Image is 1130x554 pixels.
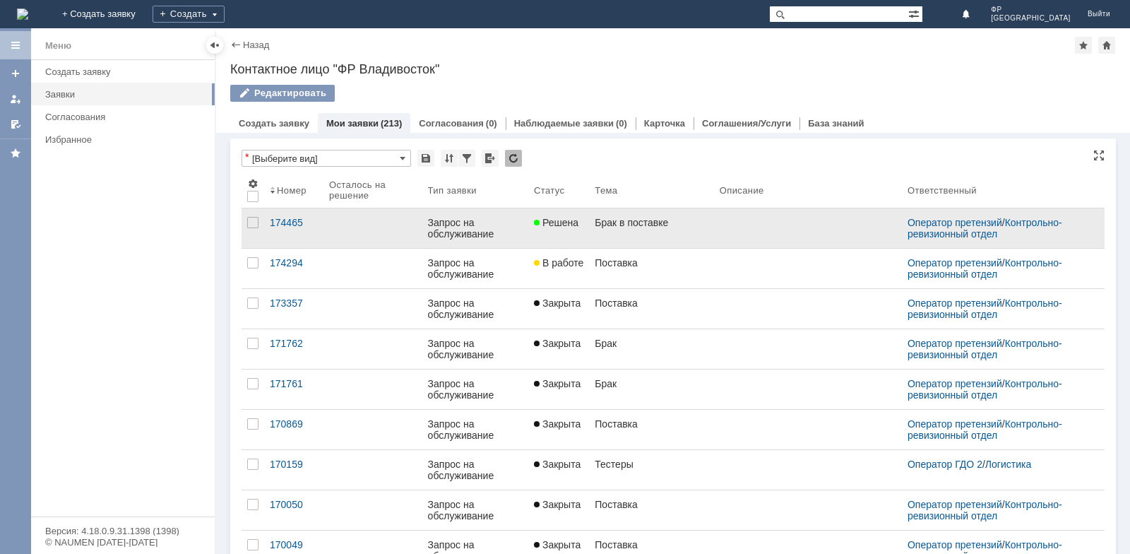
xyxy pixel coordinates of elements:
[45,37,71,54] div: Меню
[422,208,528,248] a: Запрос на обслуживание
[270,539,318,550] div: 170049
[534,338,581,349] span: Закрыта
[45,66,206,77] div: Создать заявку
[908,217,1088,240] div: /
[908,378,1062,401] a: Контрольно-ревизионный отдел
[1093,150,1105,161] div: На всю страницу
[270,297,318,309] div: 173357
[482,150,499,167] div: Экспорт списка
[595,539,708,550] div: Поставка
[908,418,1088,441] div: /
[589,490,713,530] a: Поставка
[908,338,1002,349] a: Оператор претензий
[329,179,405,201] div: Осталось на решение
[422,450,528,490] a: Запрос на обслуживание
[908,499,1062,521] a: Контрольно-ревизионный отдел
[589,370,713,409] a: Брак
[595,257,708,269] div: Поставка
[422,172,528,208] th: Тип заявки
[428,257,523,280] div: Запрос на обслуживание
[270,378,318,389] div: 171761
[528,370,589,409] a: Закрыта
[908,499,1002,510] a: Оператор претензий
[428,297,523,320] div: Запрос на обслуживание
[534,459,581,470] span: Закрыта
[270,459,318,470] div: 170159
[458,150,475,167] div: Фильтрация...
[595,378,708,389] div: Брак
[417,150,434,167] div: Сохранить вид
[589,208,713,248] a: Брак в поставке
[428,338,523,360] div: Запрос на обслуживание
[991,14,1071,23] span: [GEOGRAPHIC_DATA]
[277,185,307,196] div: Номер
[270,338,318,349] div: 171762
[908,378,1002,389] a: Оператор претензий
[428,459,523,481] div: Запрос на обслуживание
[528,249,589,288] a: В работе
[589,329,713,369] a: Брак
[534,418,581,430] span: Закрыта
[486,118,497,129] div: (0)
[528,329,589,369] a: Закрыта
[528,490,589,530] a: Закрыта
[534,539,581,550] span: Закрыта
[528,450,589,490] a: Закрыта
[528,172,589,208] th: Статус
[17,8,28,20] img: logo
[326,118,379,129] a: Мои заявки
[644,118,685,129] a: Карточка
[428,217,523,240] div: Запрос на обслуживание
[428,499,523,521] div: Запрос на обслуживание
[528,208,589,248] a: Решена
[908,539,1002,550] a: Оператор претензий
[40,83,212,105] a: Заявки
[264,329,323,369] a: 171762
[514,118,614,129] a: Наблюдаемые заявки
[4,113,27,136] a: Мои согласования
[45,134,191,145] div: Избранное
[4,62,27,85] a: Создать заявку
[422,490,528,530] a: Запрос на обслуживание
[908,6,922,20] span: Расширенный поиск
[230,62,1116,76] div: Контактное лицо "ФР Владивосток"
[45,526,201,536] div: Версия: 4.18.0.9.31.1398 (1398)
[428,378,523,401] div: Запрос на обслуживание
[589,289,713,329] a: Поставка
[908,338,1088,360] div: /
[534,297,581,309] span: Закрыта
[534,499,581,510] span: Закрыта
[419,118,484,129] a: Согласования
[270,257,318,269] div: 174294
[264,249,323,288] a: 174294
[270,418,318,430] div: 170869
[270,217,318,228] div: 174465
[589,410,713,449] a: Поставка
[908,459,1088,470] div: /
[505,150,522,167] div: Обновлять список
[264,450,323,490] a: 170159
[595,185,617,196] div: Тема
[243,40,269,50] a: Назад
[908,378,1088,401] div: /
[264,410,323,449] a: 170869
[245,152,249,162] div: Настройки списка отличаются от сохраненных в виде
[40,106,212,128] a: Согласования
[702,118,791,129] a: Соглашения/Услуги
[534,185,564,196] div: Статус
[239,118,309,129] a: Создать заявку
[908,257,1088,280] div: /
[908,257,1002,269] a: Оператор претензий
[422,289,528,329] a: Запрос на обслуживание
[616,118,627,129] div: (0)
[17,8,28,20] a: Перейти на домашнюю страницу
[589,249,713,288] a: Поставка
[908,297,1062,320] a: Контрольно-ревизионный отдел
[908,217,1062,240] a: Контрольно-ревизионный отдел
[720,185,764,196] div: Описание
[534,217,578,228] span: Решена
[422,329,528,369] a: Запрос на обслуживание
[595,297,708,309] div: Поставка
[45,112,206,122] div: Согласования
[589,450,713,490] a: Тестеры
